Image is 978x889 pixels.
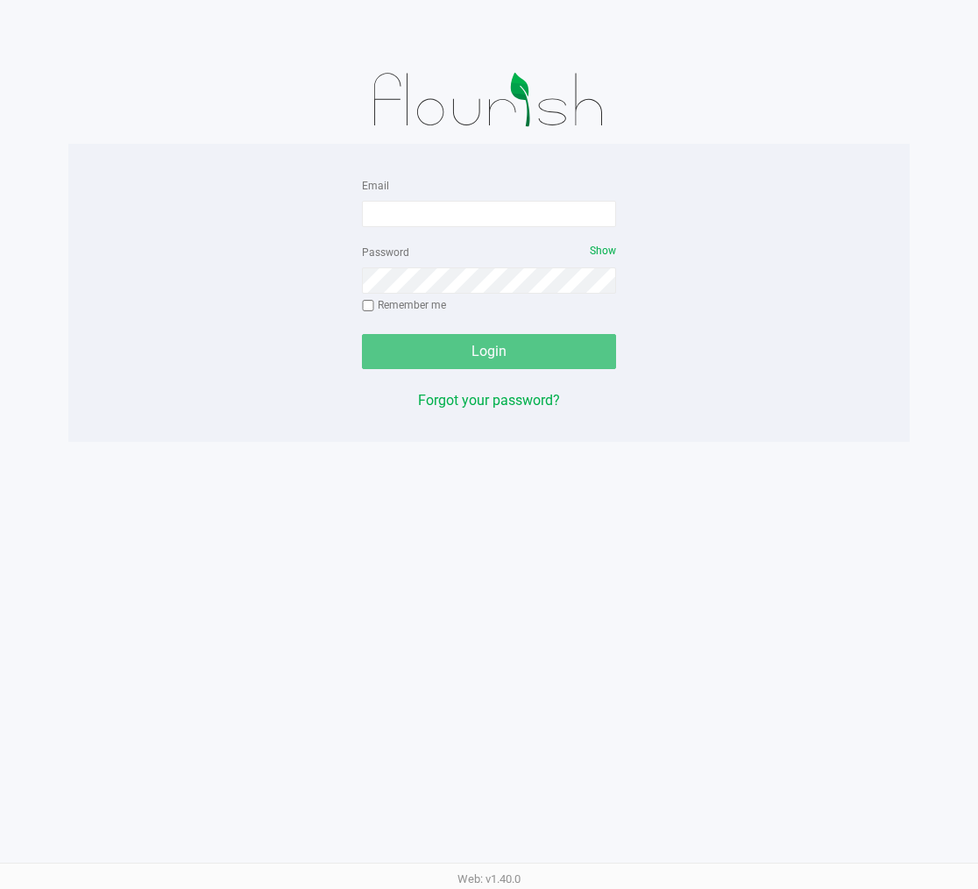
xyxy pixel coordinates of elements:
[362,297,446,313] label: Remember me
[457,872,521,885] span: Web: v1.40.0
[362,300,374,312] input: Remember me
[362,245,409,260] label: Password
[590,245,616,257] span: Show
[362,178,389,194] label: Email
[418,390,560,411] button: Forgot your password?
